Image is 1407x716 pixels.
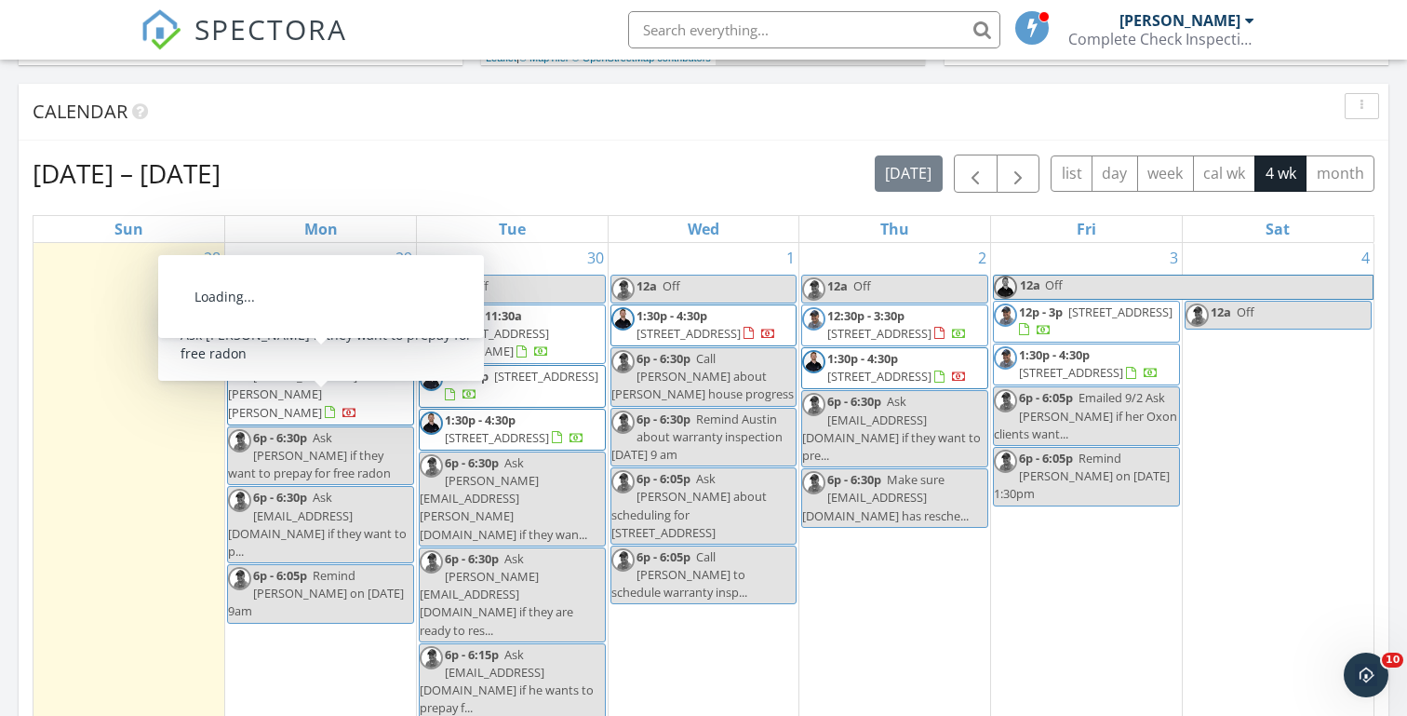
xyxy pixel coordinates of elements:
[636,277,657,294] span: 12a
[877,216,913,242] a: Thursday
[1119,11,1240,30] div: [PERSON_NAME]
[1019,450,1073,466] span: 6p - 6:05p
[200,243,224,273] a: Go to September 28, 2025
[420,412,443,435] img: steve_complete_check_3.jpg
[1092,155,1138,192] button: day
[445,307,522,324] span: 8:30a - 11:30a
[420,277,443,301] img: michael_hasson_boise_id_home_inspector.jpg
[228,567,251,590] img: michael_hasson_boise_id_home_inspector.jpg
[141,25,347,64] a: SPECTORA
[827,350,898,367] span: 1:30p - 4:30p
[420,368,443,391] img: steve_complete_check_3.jpg
[1137,155,1194,192] button: week
[420,550,443,574] img: michael_hasson_boise_id_home_inspector.jpg
[610,304,797,346] a: 1:30p - 4:30p [STREET_ADDRESS]
[802,393,981,464] span: Ask [EMAIL_ADDRESS][DOMAIN_NAME] if they want to pre...
[1344,653,1388,697] iframe: Intercom live chat
[495,216,529,242] a: Tuesday
[611,470,767,541] span: Ask [PERSON_NAME] about scheduling for [STREET_ADDRESS]
[228,489,407,560] span: Ask [EMAIL_ADDRESS][DOMAIN_NAME] if they want to p...
[611,548,747,601] span: Call [PERSON_NAME] to schedule warranty insp...
[994,450,1017,473] img: michael_hasson_boise_id_home_inspector.jpg
[494,368,598,385] span: [STREET_ADDRESS]
[445,429,549,446] span: [STREET_ADDRESS]
[1051,155,1092,192] button: list
[445,550,499,567] span: 6p - 6:30p
[974,243,990,273] a: Go to October 2, 2025
[1382,653,1403,668] span: 10
[684,216,723,242] a: Wednesday
[228,368,357,420] span: [STREET_ADDRESS][PERSON_NAME][PERSON_NAME]
[419,409,606,451] a: 1:30p - 4:30p [STREET_ADDRESS]
[1068,304,1172,320] span: [STREET_ADDRESS]
[993,344,1180,385] a: 1:30p - 4:30p [STREET_ADDRESS]
[253,350,324,367] span: 1:30p - 4:30p
[827,350,967,385] a: 1:30p - 4:30p [STREET_ADDRESS]
[228,567,404,619] span: Remind [PERSON_NAME] on [DATE] 9am
[1166,243,1182,273] a: Go to October 3, 2025
[827,307,967,342] a: 12:30p - 3:30p [STREET_ADDRESS]
[228,350,251,373] img: steve_complete_check_3.jpg
[572,52,711,63] a: © OpenStreetMap contributors
[1358,243,1373,273] a: Go to October 4, 2025
[227,347,414,426] a: 1:30p - 4:30p [STREET_ADDRESS][PERSON_NAME][PERSON_NAME]
[419,365,606,407] a: 9a - 12p [STREET_ADDRESS]
[445,646,499,663] span: 6p - 6:15p
[1045,277,1063,293] span: Off
[827,368,931,385] span: [STREET_ADDRESS]
[33,99,127,124] span: Calendar
[228,429,251,453] img: michael_hasson_boise_id_home_inspector.jpg
[253,307,407,342] a: 9a - 12p [STREET_ADDRESS]
[111,216,147,242] a: Sunday
[783,243,798,273] a: Go to October 1, 2025
[636,548,690,565] span: 6p - 6:05p
[802,393,825,416] img: michael_hasson_boise_id_home_inspector.jpg
[445,412,516,428] span: 1:30p - 4:30p
[420,307,549,359] a: 8:30a - 11:30a [STREET_ADDRESS][PERSON_NAME]
[611,307,635,331] img: steve_complete_check_3.jpg
[1019,304,1063,320] span: 12p - 3p
[994,389,1177,441] span: Emailed 9/2 Ask [PERSON_NAME] if her Oxon clients want...
[445,368,598,402] a: 9a - 12p [STREET_ADDRESS]
[993,301,1180,343] a: 12p - 3p [STREET_ADDRESS]
[1019,346,1159,381] a: 1:30p - 4:30p [STREET_ADDRESS]
[302,307,407,324] span: [STREET_ADDRESS]
[420,325,549,359] span: [STREET_ADDRESS][PERSON_NAME]
[827,471,881,488] span: 6p - 6:30p
[228,307,251,331] img: steve_complete_check_3.jpg
[445,368,489,385] span: 9a - 12p
[1211,304,1231,320] span: 12a
[827,277,848,294] span: 12a
[827,393,881,410] span: 6p - 6:30p
[227,304,414,346] a: 9a - 12p [STREET_ADDRESS]
[636,350,690,367] span: 6p - 6:30p
[994,304,1017,327] img: michael_hasson_boise_id_home_inspector.jpg
[583,243,608,273] a: Go to September 30, 2025
[420,454,587,543] span: Ask [PERSON_NAME][EMAIL_ADDRESS][PERSON_NAME][DOMAIN_NAME] if they wan...
[445,277,465,294] span: 12a
[33,155,221,192] h2: [DATE] – [DATE]
[301,216,342,242] a: Monday
[611,548,635,572] img: michael_hasson_boise_id_home_inspector.jpg
[1262,216,1293,242] a: Saturday
[827,325,931,342] span: [STREET_ADDRESS]
[636,307,707,324] span: 1:30p - 4:30p
[611,470,635,493] img: michael_hasson_boise_id_home_inspector.jpg
[445,412,584,446] a: 1:30p - 4:30p [STREET_ADDRESS]
[194,9,347,48] span: SPECTORA
[1073,216,1100,242] a: Friday
[801,347,988,389] a: 1:30p - 4:30p [STREET_ADDRESS]
[228,429,391,481] span: Ask [PERSON_NAME] if they want to prepay for free radon
[611,411,635,434] img: michael_hasson_boise_id_home_inspector.jpg
[1306,155,1374,192] button: month
[1237,304,1254,320] span: Off
[141,9,181,50] img: The Best Home Inspection Software - Spectora
[636,411,690,427] span: 6p - 6:30p
[420,646,443,669] img: michael_hasson_boise_id_home_inspector.jpg
[994,276,1017,299] img: steve_complete_check_3.jpg
[1019,276,1041,299] span: 12a
[420,307,443,331] img: michael_hasson_boise_id_home_inspector.jpg
[419,304,606,365] a: 8:30a - 11:30a [STREET_ADDRESS][PERSON_NAME]
[1019,304,1172,338] a: 12p - 3p [STREET_ADDRESS]
[486,52,516,63] a: Leaflet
